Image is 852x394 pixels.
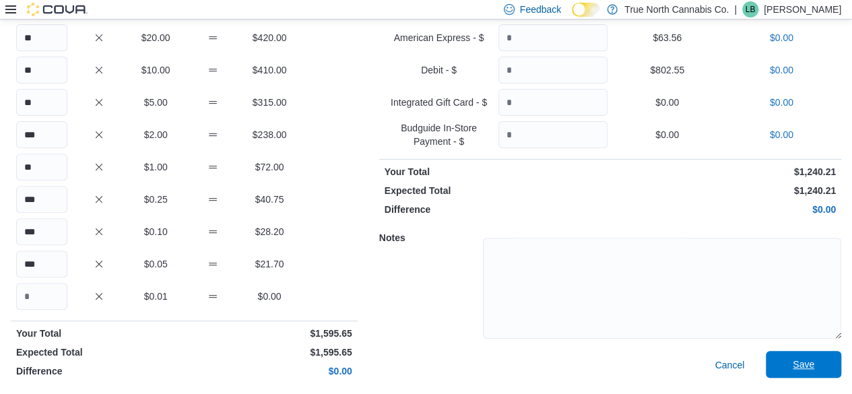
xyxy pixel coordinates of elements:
p: Difference [16,364,181,378]
input: Quantity [498,57,608,84]
button: Save [766,351,841,378]
span: Cancel [715,358,744,372]
p: Your Total [385,165,608,178]
p: $5.00 [130,96,181,109]
p: $0.00 [613,128,722,141]
p: $0.00 [727,128,836,141]
input: Quantity [498,89,608,116]
p: $0.00 [244,290,295,303]
p: Integrated Gift Card - $ [385,96,494,109]
span: Save [793,358,814,371]
p: $0.05 [130,257,181,271]
p: | [734,1,737,18]
input: Quantity [498,121,608,148]
p: $20.00 [130,31,181,44]
p: $1,595.65 [187,346,352,359]
p: Budguide In-Store Payment - $ [385,121,494,148]
input: Quantity [16,251,67,277]
input: Quantity [16,89,67,116]
p: $0.01 [130,290,181,303]
p: $238.00 [244,128,295,141]
p: $1,240.21 [613,165,836,178]
p: True North Cannabis Co. [624,1,729,18]
input: Quantity [498,24,608,51]
p: Difference [385,203,608,216]
p: American Express - $ [385,31,494,44]
p: $802.55 [613,63,722,77]
input: Quantity [16,57,67,84]
img: Cova [27,3,88,16]
p: $0.00 [727,96,836,109]
span: Feedback [520,3,561,16]
p: $420.00 [244,31,295,44]
p: $2.00 [130,128,181,141]
p: $63.56 [613,31,722,44]
span: LB [746,1,756,18]
p: $0.00 [613,96,722,109]
p: $410.00 [244,63,295,77]
p: $1,595.65 [187,327,352,340]
p: $0.25 [130,193,181,206]
button: Cancel [709,352,750,379]
p: Your Total [16,327,181,340]
p: $0.00 [187,364,352,378]
input: Quantity [16,186,67,213]
p: [PERSON_NAME] [764,1,841,18]
input: Quantity [16,154,67,180]
p: $1.00 [130,160,181,174]
input: Quantity [16,24,67,51]
p: Expected Total [16,346,181,359]
p: $72.00 [244,160,295,174]
input: Quantity [16,283,67,310]
p: $0.00 [727,31,836,44]
p: $0.00 [727,63,836,77]
p: $21.70 [244,257,295,271]
p: Expected Total [385,184,608,197]
p: $10.00 [130,63,181,77]
div: Lori Burns [742,1,758,18]
input: Dark Mode [572,3,600,17]
h5: Notes [379,224,480,251]
p: $1,240.21 [613,184,836,197]
p: $0.10 [130,225,181,238]
p: Debit - $ [385,63,494,77]
p: $0.00 [613,203,836,216]
p: $315.00 [244,96,295,109]
p: $28.20 [244,225,295,238]
input: Quantity [16,218,67,245]
input: Quantity [16,121,67,148]
p: $40.75 [244,193,295,206]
